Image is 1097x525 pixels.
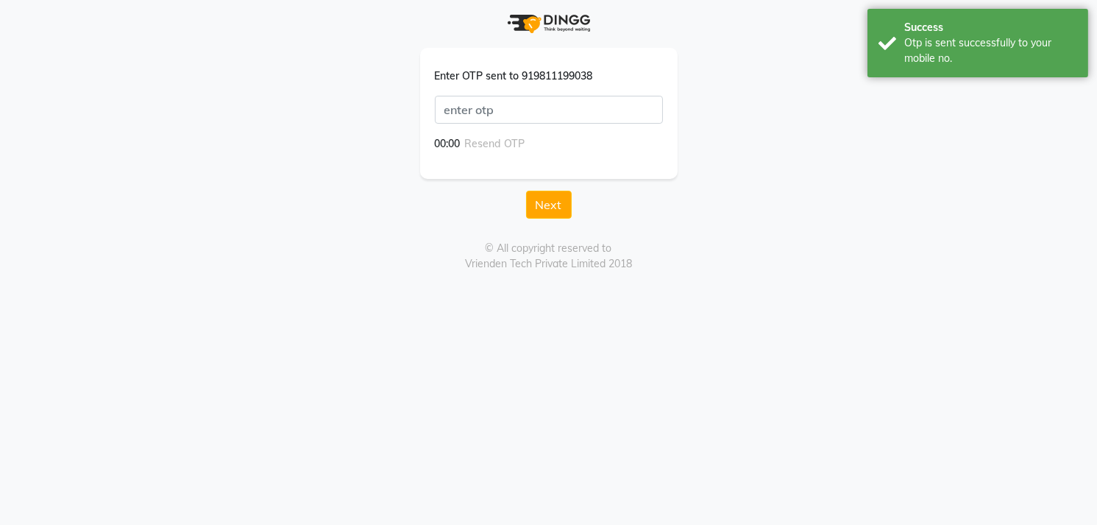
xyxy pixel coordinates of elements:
div: Otp is sent successfully to your mobile no. [904,35,1077,66]
button: Next [526,191,572,219]
input: enter otp [435,96,663,124]
div: © All copyright reserved to Vrienden Tech Private Limited 2018 [141,241,957,272]
button: Resend OTP [461,135,530,152]
div: Enter OTP sent to 919811199038 [435,68,663,84]
img: logo.png [508,15,590,33]
span: 00:00 [435,137,461,150]
div: Success [904,20,1077,35]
